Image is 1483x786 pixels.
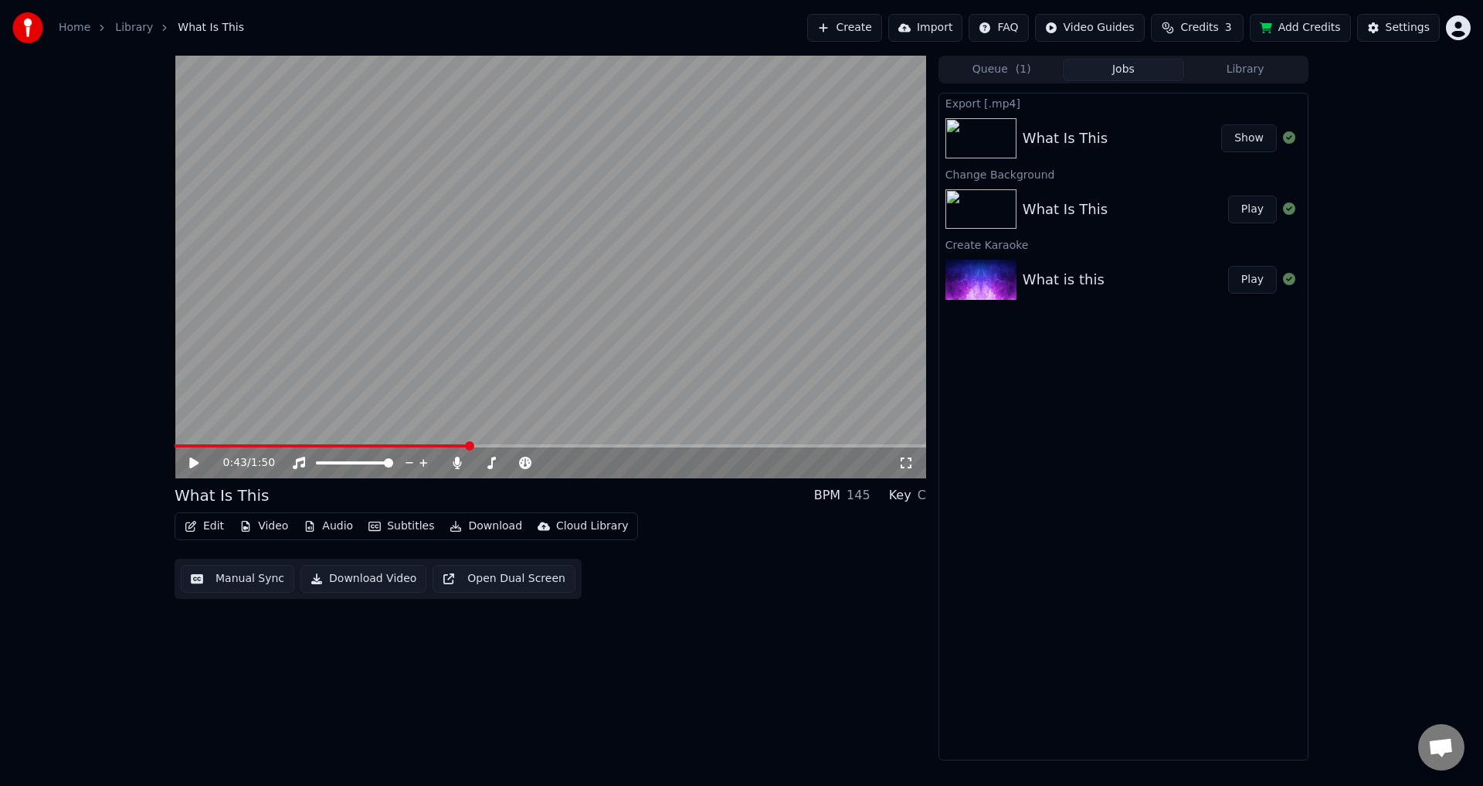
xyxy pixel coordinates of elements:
div: Key [889,486,911,505]
button: Create [807,14,882,42]
button: Queue [941,59,1063,81]
button: Download Video [300,565,426,593]
span: 3 [1225,20,1232,36]
div: Create Karaoke [939,235,1308,253]
button: Jobs [1063,59,1185,81]
button: Add Credits [1250,14,1351,42]
span: 1:50 [251,455,275,471]
button: Credits3 [1151,14,1244,42]
div: What is this [1023,269,1105,291]
div: Change Background [939,165,1308,183]
span: What Is This [178,20,244,36]
button: Import [888,14,962,42]
button: Library [1184,59,1306,81]
button: Subtitles [362,515,440,537]
div: / [223,455,260,471]
div: What Is This [1023,128,1108,149]
div: Open chat [1418,724,1464,771]
button: Download [443,515,528,537]
button: Play [1228,266,1277,294]
div: Export [.mp4] [939,94,1308,112]
a: Library [115,20,153,36]
button: Video Guides [1035,14,1145,42]
div: 145 [847,486,870,505]
div: Settings [1386,20,1430,36]
button: Manual Sync [181,565,294,593]
img: youka [12,12,43,43]
button: Open Dual Screen [433,565,575,593]
div: What Is This [1023,199,1108,220]
button: Audio [297,515,359,537]
div: What Is This [175,485,269,506]
span: 0:43 [223,455,247,471]
span: ( 1 ) [1016,62,1031,77]
div: Cloud Library [556,519,628,534]
button: FAQ [969,14,1028,42]
div: BPM [814,486,840,505]
button: Edit [178,515,230,537]
div: C [918,486,926,505]
nav: breadcrumb [59,20,244,36]
button: Play [1228,196,1277,223]
button: Settings [1357,14,1440,42]
span: Credits [1180,20,1218,36]
button: Video [233,515,294,537]
button: Show [1221,124,1277,152]
a: Home [59,20,90,36]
